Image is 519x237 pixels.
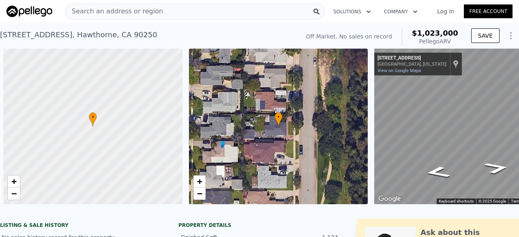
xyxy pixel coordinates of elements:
a: Zoom in [8,175,20,188]
div: [GEOGRAPHIC_DATA], [US_STATE] [377,62,446,67]
span: • [275,113,283,121]
button: Keyboard shortcuts [439,199,474,204]
span: − [11,188,17,199]
a: Log In [427,7,464,15]
a: Open this area in Google Maps (opens a new window) [376,194,403,204]
a: Free Account [464,4,513,18]
img: Google [376,194,403,204]
button: Solutions [327,4,377,19]
div: • [89,112,97,126]
div: • [275,112,283,126]
div: Property details [178,222,341,228]
span: • [89,113,97,121]
span: + [11,176,17,186]
a: Zoom out [193,188,206,200]
span: © 2025 Google [478,199,506,203]
button: Company [377,4,424,19]
a: View on Google Maps [377,68,421,73]
a: Zoom out [8,188,20,200]
button: SAVE [471,28,500,43]
span: $1,023,000 [412,29,458,37]
button: Show Options [503,28,519,44]
div: Off Market. No sales on record [306,32,392,41]
div: Pellego ARV [412,37,458,45]
a: Show location on map [453,60,459,68]
span: Search an address or region [65,6,163,16]
div: [STREET_ADDRESS] [377,55,446,62]
span: − [197,188,202,199]
img: Pellego [6,6,52,17]
a: Zoom in [193,175,206,188]
span: + [197,176,202,186]
path: Go South, Glasgow Pl [414,164,461,181]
